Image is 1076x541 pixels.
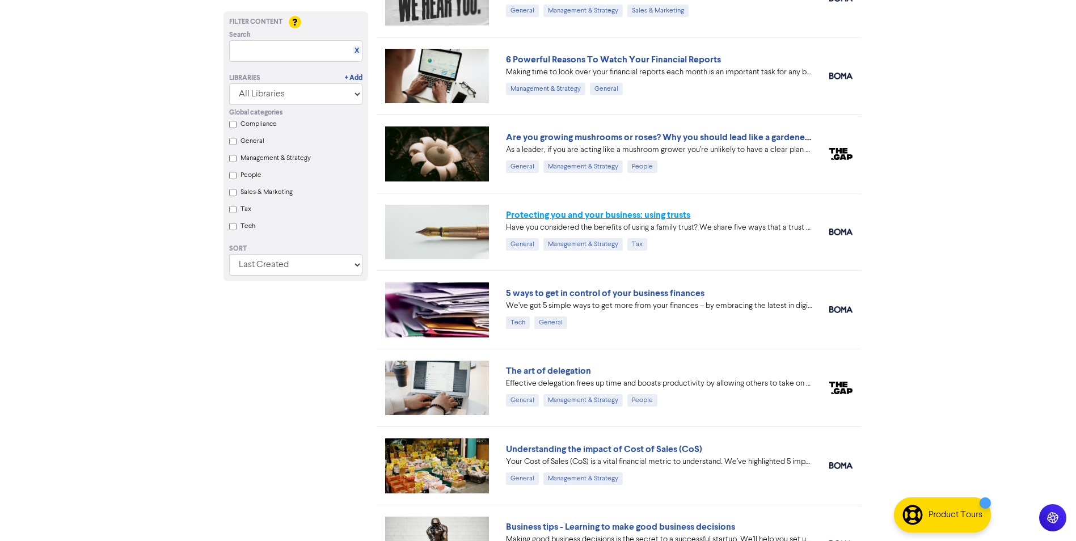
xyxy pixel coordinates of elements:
a: Business tips - Learning to make good business decisions [506,521,735,532]
span: Search [229,30,251,40]
div: We’ve got 5 simple ways to get more from your finances – by embracing the latest in digital accou... [506,300,812,312]
img: boma [829,462,853,469]
img: thegap [829,148,853,160]
label: Tax [240,204,251,214]
label: Management & Strategy [240,153,311,163]
div: Global categories [229,108,362,118]
a: Are you growing mushrooms or roses? Why you should lead like a gardener, not a grower [506,132,864,143]
div: Management & Strategy [543,5,623,17]
div: Sales & Marketing [627,5,689,17]
div: As a leader, if you are acting like a mushroom grower you’re unlikely to have a clear plan yourse... [506,144,812,156]
div: Have you considered the benefits of using a family trust? We share five ways that a trust can hel... [506,222,812,234]
iframe: Chat Widget [1019,487,1076,541]
div: Filter Content [229,17,362,27]
div: Management & Strategy [543,394,623,407]
div: Management & Strategy [543,160,623,173]
img: boma_accounting [829,306,853,313]
div: Management & Strategy [506,83,585,95]
img: thegap [829,382,853,394]
a: 6 Powerful Reasons To Watch Your Financial Reports [506,54,721,65]
label: Tech [240,221,255,231]
div: General [506,5,539,17]
label: Sales & Marketing [240,187,293,197]
a: Protecting you and your business: using trusts [506,209,690,221]
div: Sort [229,244,362,254]
div: General [506,160,539,173]
img: boma [829,229,853,235]
label: People [240,170,261,180]
a: + Add [345,73,362,83]
div: Tech [506,316,530,329]
div: Making time to look over your financial reports each month is an important task for any business ... [506,66,812,78]
div: People [627,160,657,173]
div: General [506,394,539,407]
img: boma_accounting [829,73,853,79]
div: Effective delegation frees up time and boosts productivity by allowing others to take on tasks. A... [506,378,812,390]
div: People [627,394,657,407]
div: Management & Strategy [543,472,623,485]
div: General [534,316,567,329]
a: Understanding the impact of Cost of Sales (CoS) [506,443,702,455]
a: The art of delegation [506,365,591,377]
a: X [355,47,359,55]
div: Your Cost of Sales (CoS) is a vital financial metric to understand. We’ve highlighted 5 important... [506,456,812,468]
label: Compliance [240,119,277,129]
label: General [240,136,264,146]
div: Tax [627,238,647,251]
a: 5 ways to get in control of your business finances [506,288,704,299]
div: General [506,238,539,251]
div: Libraries [229,73,260,83]
div: General [506,472,539,485]
div: General [590,83,623,95]
div: Management & Strategy [543,238,623,251]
